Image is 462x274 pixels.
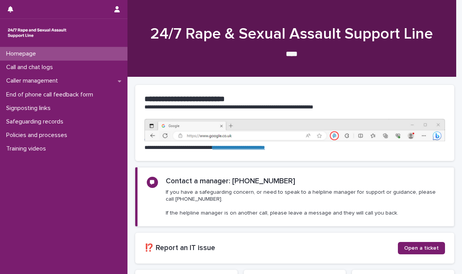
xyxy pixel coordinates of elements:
[144,119,445,141] img: https%3A%2F%2Fcdn.document360.io%2F0deca9d6-0dac-4e56-9e8f-8d9979bfce0e%2FImages%2FDocumentation%...
[3,105,57,112] p: Signposting links
[3,77,64,85] p: Caller management
[398,242,445,254] a: Open a ticket
[3,64,59,71] p: Call and chat logs
[404,245,439,251] span: Open a ticket
[3,132,73,139] p: Policies and processes
[144,244,398,252] h2: ⁉️ Report an IT issue
[3,118,70,125] p: Safeguarding records
[3,50,42,58] p: Homepage
[3,91,99,98] p: End of phone call feedback form
[6,25,68,41] img: rhQMoQhaT3yELyF149Cw
[166,189,445,217] p: If you have a safeguarding concern, or need to speak to a helpline manager for support or guidanc...
[135,25,448,43] h1: 24/7 Rape & Sexual Assault Support Line
[3,145,52,152] p: Training videos
[166,177,295,186] h2: Contact a manager: [PHONE_NUMBER]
